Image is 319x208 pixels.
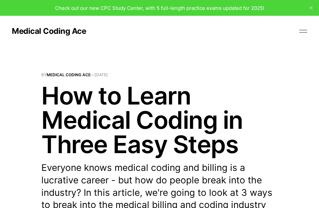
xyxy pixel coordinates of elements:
[41,83,278,156] h1: How to Learn Medical Coding in Three Easy Steps
[55,5,264,11] span: Check out our new CPC Study Center, with 5 full-length practice exams updated for 2025!
[41,73,278,77] span: By —
[95,72,108,77] time: [DATE]
[306,3,316,13] button: close
[212,176,319,208] iframe: portal-trigger
[47,72,91,77] a: Medical Coding Ace
[12,27,86,35] a: Medical Coding Ace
